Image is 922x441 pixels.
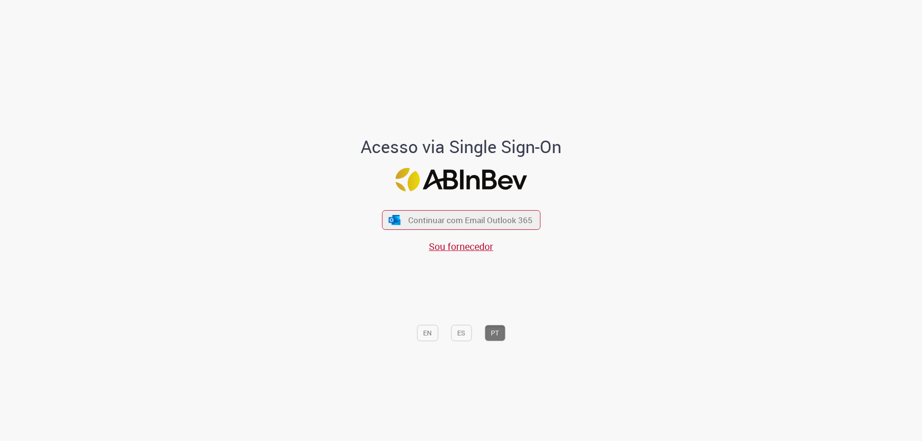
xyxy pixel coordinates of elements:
button: EN [417,325,438,341]
img: Logo ABInBev [395,168,527,191]
button: ES [451,325,472,341]
span: Continuar com Email Outlook 365 [408,215,533,226]
h1: Acesso via Single Sign-On [328,137,594,156]
button: ícone Azure/Microsoft 360 Continuar com Email Outlook 365 [382,210,540,230]
button: PT [485,325,505,341]
a: Sou fornecedor [429,240,493,253]
img: ícone Azure/Microsoft 360 [388,215,401,225]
